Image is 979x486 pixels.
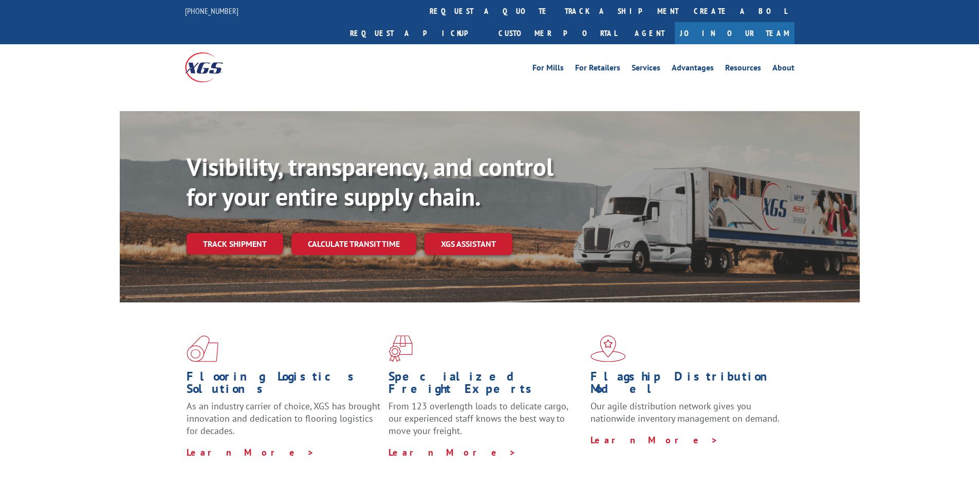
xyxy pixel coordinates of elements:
a: Learn More > [389,446,516,458]
h1: Flooring Logistics Solutions [187,370,381,400]
a: For Mills [532,64,564,75]
a: Request a pickup [342,22,491,44]
span: Our agile distribution network gives you nationwide inventory management on demand. [590,400,780,424]
h1: Specialized Freight Experts [389,370,583,400]
img: xgs-icon-flagship-distribution-model-red [590,335,626,362]
a: Advantages [672,64,714,75]
img: xgs-icon-focused-on-flooring-red [389,335,413,362]
a: [PHONE_NUMBER] [185,6,238,16]
a: Calculate transit time [291,233,416,255]
a: Customer Portal [491,22,624,44]
a: Track shipment [187,233,283,255]
a: Join Our Team [675,22,795,44]
a: Learn More > [187,446,315,458]
a: Learn More > [590,434,718,446]
b: Visibility, transparency, and control for your entire supply chain. [187,151,553,212]
a: Resources [725,64,761,75]
a: Services [632,64,660,75]
a: Agent [624,22,675,44]
a: For Retailers [575,64,620,75]
img: xgs-icon-total-supply-chain-intelligence-red [187,335,218,362]
h1: Flagship Distribution Model [590,370,785,400]
a: About [772,64,795,75]
span: As an industry carrier of choice, XGS has brought innovation and dedication to flooring logistics... [187,400,380,437]
a: XGS ASSISTANT [424,233,512,255]
p: From 123 overlength loads to delicate cargo, our experienced staff knows the best way to move you... [389,400,583,446]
